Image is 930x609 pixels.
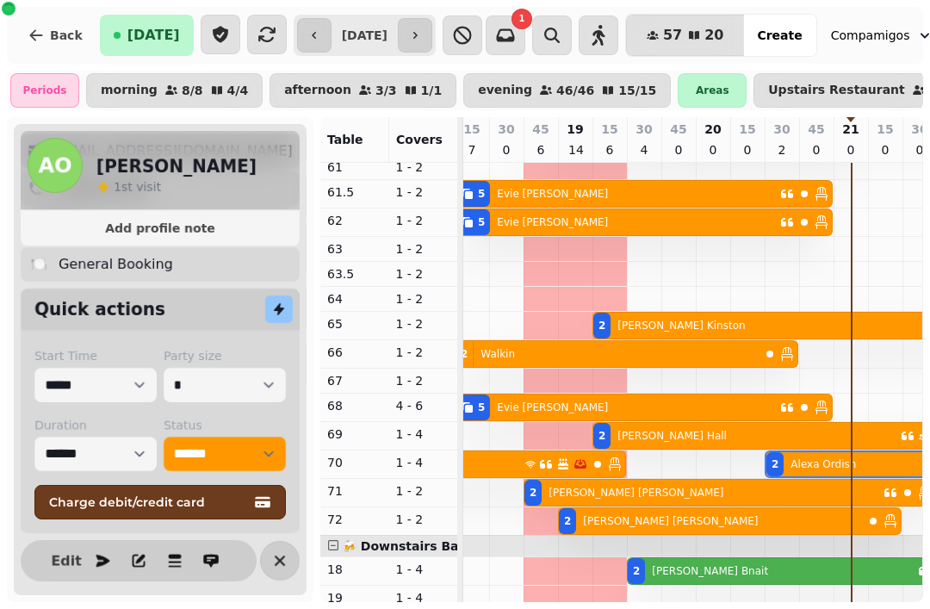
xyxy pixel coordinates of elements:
p: 18 [327,561,382,578]
p: 64 [327,290,382,308]
p: 21 [842,121,859,138]
p: [PERSON_NAME] [PERSON_NAME] [583,514,758,528]
button: evening46/4615/15 [463,73,671,108]
span: 20 [704,28,723,42]
p: 15 [877,121,893,138]
span: st [121,180,136,194]
p: visit [114,178,161,196]
div: 5 [478,401,485,414]
p: 72 [327,511,382,528]
div: 5 [478,187,485,201]
p: Alexa Ordish [790,457,856,471]
p: 1 - 2 [396,315,451,332]
span: Back [50,29,83,41]
span: Create [757,29,802,41]
div: 5 [478,215,485,229]
p: 45 [532,121,549,138]
p: 6 [603,141,617,158]
p: 65 [327,315,382,332]
h2: [PERSON_NAME] [96,154,257,178]
p: 61 [327,158,382,176]
p: 1 - 4 [396,454,451,471]
button: Create [743,15,815,56]
p: 30 [911,121,927,138]
p: 63 [327,240,382,258]
p: 4 - 6 [396,397,451,414]
span: [DATE] [127,28,180,42]
p: Evie [PERSON_NAME] [497,187,608,201]
p: Walkin [480,347,515,361]
p: evening [478,84,532,97]
span: AO [39,155,72,176]
p: 0 [844,141,858,158]
p: 🍽️ [31,254,48,275]
p: 4 [637,141,651,158]
p: Upstairs Restaurant [768,84,905,97]
p: 70 [327,454,382,471]
p: 67 [327,372,382,389]
p: 1 - 2 [396,158,451,176]
p: General Booking [59,254,173,275]
p: 61.5 [327,183,382,201]
p: 45 [808,121,824,138]
p: 1 - 2 [396,344,451,361]
button: Back [14,15,96,56]
label: Party size [164,347,286,364]
p: 1 - 2 [396,482,451,500]
p: 1 - 4 [396,426,451,443]
span: 1 [518,15,524,23]
p: 46 / 46 [556,84,594,96]
p: Evie [PERSON_NAME] [497,401,608,414]
p: 0 [706,141,720,158]
p: 4 / 4 [227,84,249,96]
div: 2 [598,319,605,332]
button: Charge debit/credit card [34,485,286,519]
button: Add profile note [28,217,293,239]
span: Add profile note [41,222,279,234]
p: 15 [739,121,755,138]
p: 1 - 4 [396,561,451,578]
p: 3 / 3 [375,84,397,96]
p: [PERSON_NAME] [PERSON_NAME] [549,486,723,500]
p: 30 [773,121,790,138]
label: Status [164,416,286,433]
p: 1 - 2 [396,265,451,283]
p: 1 / 1 [421,84,443,96]
p: 1 - 2 [396,212,451,229]
p: 2 [775,141,789,158]
span: Charge debit/credit card [49,496,251,508]
p: 19 [327,589,382,606]
span: 🍻 Downstairs Bar Area [342,539,500,553]
p: 19 [567,121,583,138]
span: Edit [56,554,77,568]
p: 1 - 2 [396,183,451,201]
p: 0 [878,141,892,158]
span: 1 [114,180,121,194]
p: 7 [465,141,479,158]
div: 2 [598,429,605,443]
p: 6 [534,141,548,158]
label: Duration [34,416,157,433]
p: Evie [PERSON_NAME] [497,215,608,229]
div: 2 [772,457,778,471]
p: 45 [670,121,686,138]
button: Edit [49,544,84,578]
button: [DATE] [100,15,194,56]
h2: Quick actions [34,297,165,321]
p: 0 [672,141,685,158]
p: 1 - 4 [396,589,451,606]
label: Start Time [34,347,157,364]
p: [PERSON_NAME] Bnait [652,564,768,578]
button: 5720 [626,15,745,56]
p: [PERSON_NAME] Hall [617,429,727,443]
p: 71 [327,482,382,500]
p: 66 [327,344,382,361]
p: 1 - 2 [396,240,451,258]
p: 15 / 15 [618,84,656,96]
div: 2 [461,347,468,361]
button: morning8/84/4 [86,73,263,108]
p: 1 - 2 [396,511,451,528]
p: 30 [498,121,514,138]
p: 69 [327,426,382,443]
p: 0 [499,141,513,158]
